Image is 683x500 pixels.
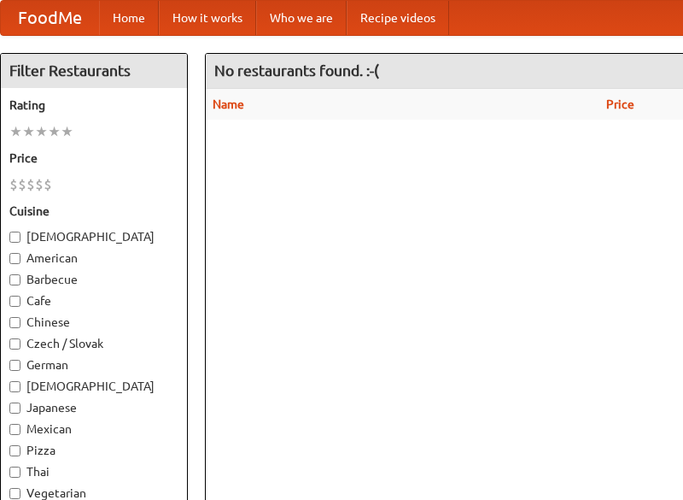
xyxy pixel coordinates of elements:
h5: Cuisine [9,203,178,220]
li: ★ [48,122,61,141]
input: German [9,360,20,371]
input: Chinese [9,317,20,328]
a: How it works [159,1,256,35]
label: [DEMOGRAPHIC_DATA] [9,378,178,395]
label: Thai [9,463,178,480]
li: $ [35,175,44,194]
label: Mexican [9,421,178,438]
label: Cafe [9,292,178,309]
input: [DEMOGRAPHIC_DATA] [9,232,20,243]
label: Czech / Slovak [9,335,178,352]
li: $ [44,175,52,194]
input: Czech / Slovak [9,338,20,350]
input: American [9,253,20,264]
input: Pizza [9,445,20,456]
label: German [9,356,178,374]
li: $ [26,175,35,194]
a: Home [99,1,159,35]
label: Barbecue [9,271,178,288]
input: [DEMOGRAPHIC_DATA] [9,381,20,392]
a: Name [213,97,244,111]
input: Barbecue [9,274,20,285]
a: FoodMe [1,1,99,35]
input: Mexican [9,424,20,435]
li: ★ [22,122,35,141]
li: ★ [35,122,48,141]
a: Price [606,97,634,111]
input: Vegetarian [9,488,20,499]
input: Cafe [9,296,20,307]
h4: Filter Restaurants [1,54,187,88]
label: American [9,250,178,267]
ng-pluralize: No restaurants found. :-( [214,62,379,79]
h5: Price [9,150,178,167]
input: Thai [9,467,20,478]
label: [DEMOGRAPHIC_DATA] [9,228,178,245]
li: ★ [9,122,22,141]
a: Who we are [256,1,347,35]
label: Japanese [9,399,178,416]
a: Recipe videos [347,1,449,35]
li: ★ [61,122,73,141]
input: Japanese [9,403,20,414]
li: $ [9,175,18,194]
h5: Rating [9,97,178,114]
label: Pizza [9,442,178,459]
label: Chinese [9,314,178,331]
li: $ [18,175,26,194]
